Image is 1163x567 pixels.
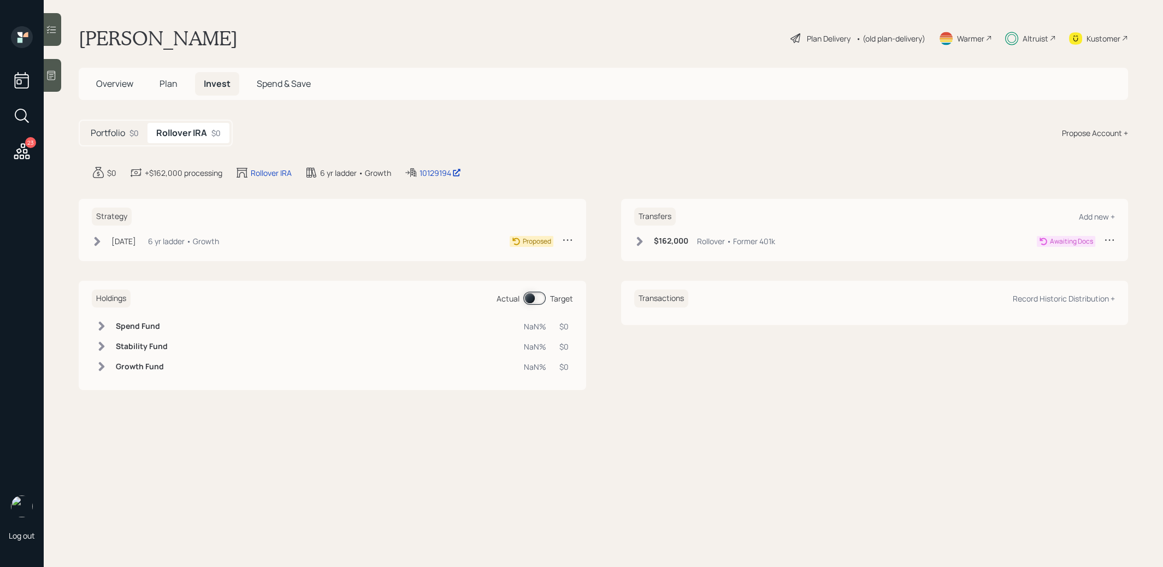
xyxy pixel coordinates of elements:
[25,137,36,148] div: 23
[559,361,569,373] div: $0
[91,128,125,138] h5: Portfolio
[96,78,133,90] span: Overview
[79,26,238,50] h1: [PERSON_NAME]
[524,361,546,373] div: NaN%
[856,33,925,44] div: • (old plan-delivery)
[116,362,168,371] h6: Growth Fund
[204,78,231,90] span: Invest
[111,235,136,247] div: [DATE]
[107,167,116,179] div: $0
[524,321,546,332] div: NaN%
[1062,127,1128,139] div: Propose Account +
[1087,33,1120,44] div: Kustomer
[550,293,573,304] div: Target
[251,167,292,179] div: Rollover IRA
[148,235,219,247] div: 6 yr ladder • Growth
[156,128,207,138] h5: Rollover IRA
[11,495,33,517] img: treva-nostdahl-headshot.png
[257,78,311,90] span: Spend & Save
[211,127,221,139] div: $0
[116,342,168,351] h6: Stability Fund
[957,33,984,44] div: Warmer
[145,167,222,179] div: +$162,000 processing
[807,33,851,44] div: Plan Delivery
[160,78,178,90] span: Plan
[116,322,168,331] h6: Spend Fund
[523,237,551,246] div: Proposed
[559,341,569,352] div: $0
[92,290,131,308] h6: Holdings
[129,127,139,139] div: $0
[1013,293,1115,304] div: Record Historic Distribution +
[497,293,519,304] div: Actual
[1023,33,1048,44] div: Altruist
[697,235,775,247] div: Rollover • Former 401k
[634,208,676,226] h6: Transfers
[420,167,461,179] div: 10129194
[9,530,35,541] div: Log out
[1079,211,1115,222] div: Add new +
[559,321,569,332] div: $0
[524,341,546,352] div: NaN%
[1050,237,1093,246] div: Awaiting Docs
[320,167,391,179] div: 6 yr ladder • Growth
[654,237,688,246] h6: $162,000
[92,208,132,226] h6: Strategy
[634,290,688,308] h6: Transactions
